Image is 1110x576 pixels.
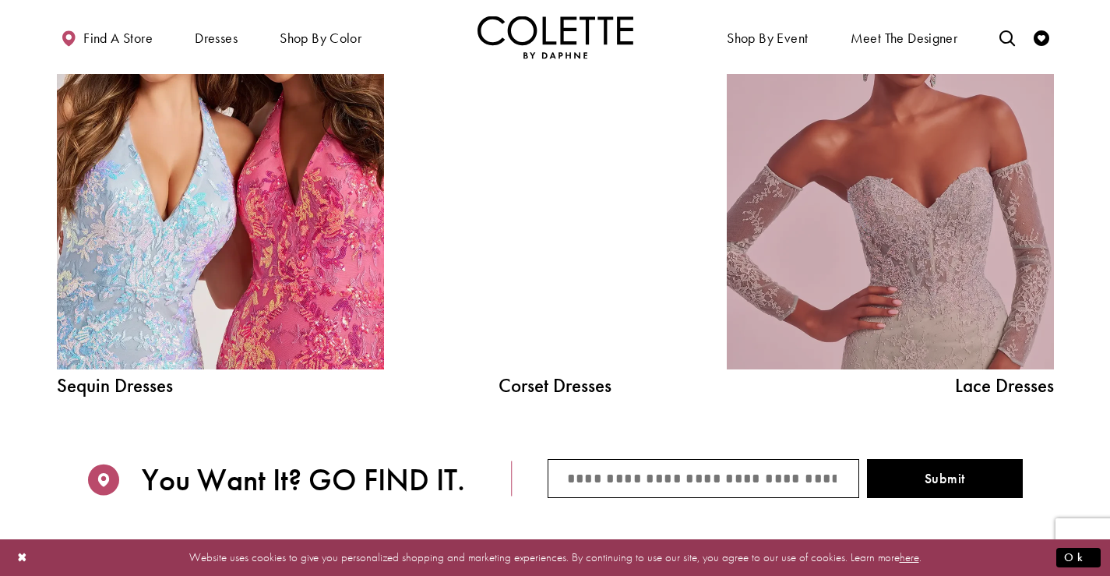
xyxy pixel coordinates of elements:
[847,16,962,58] a: Meet the designer
[83,30,153,46] span: Find a store
[57,16,157,58] a: Find a store
[723,16,812,58] span: Shop By Event
[900,549,919,565] a: here
[142,462,465,498] span: You Want It? GO FIND IT.
[995,16,1019,58] a: Toggle search
[727,30,808,46] span: Shop By Event
[867,459,1023,498] button: Submit
[1030,16,1053,58] a: Check Wishlist
[57,376,384,395] span: Sequin Dresses
[477,16,633,58] img: Colette by Daphne
[512,459,1054,498] form: Store Finder Form
[276,16,365,58] span: Shop by color
[195,30,238,46] span: Dresses
[727,376,1054,395] span: Lace Dresses
[477,16,633,58] a: Visit Home Page
[9,544,36,571] button: Close Dialog
[191,16,241,58] span: Dresses
[439,376,672,395] a: Corset Dresses
[112,547,998,568] p: Website uses cookies to give you personalized shopping and marketing experiences. By continuing t...
[548,459,859,498] input: City/State/ZIP code
[280,30,361,46] span: Shop by color
[1056,548,1101,567] button: Submit Dialog
[851,30,958,46] span: Meet the designer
